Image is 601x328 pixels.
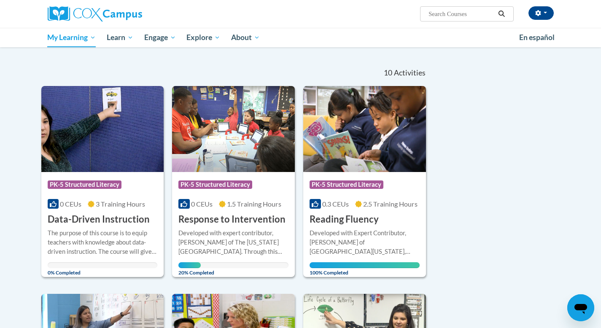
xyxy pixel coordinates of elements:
span: My Learning [47,32,96,43]
span: Activities [394,68,426,78]
a: Explore [181,28,226,47]
img: Course Logo [303,86,426,172]
span: Explore [186,32,220,43]
span: 100% Completed [310,262,420,276]
span: 10 [384,68,392,78]
img: Course Logo [41,86,164,172]
button: Account Settings [528,6,554,20]
img: Cox Campus [48,6,142,22]
iframe: Button to launch messaging window [567,294,594,321]
span: En español [519,33,555,42]
span: PK-5 Structured Literacy [48,180,121,189]
a: Course LogoPK-5 Structured Literacy0.3 CEUs2.5 Training Hours Reading FluencyDeveloped with Exper... [303,86,426,277]
img: Course Logo [172,86,295,172]
span: Learn [107,32,133,43]
a: Learn [101,28,139,47]
a: Cox Campus [48,6,208,22]
a: My Learning [42,28,102,47]
h3: Reading Fluency [310,213,379,226]
h3: Response to Intervention [178,213,286,226]
button: Search [495,9,508,19]
span: 3 Training Hours [96,200,145,208]
div: Developed with Expert Contributor, [PERSON_NAME] of [GEOGRAPHIC_DATA][US_STATE], [GEOGRAPHIC_DATA... [310,229,420,256]
a: En español [514,29,560,46]
span: 0.3 CEUs [322,200,349,208]
span: 20% Completed [178,262,200,276]
div: Your progress [310,262,420,268]
span: Engage [144,32,176,43]
span: 0 CEUs [191,200,213,208]
div: Developed with expert contributor, [PERSON_NAME] of The [US_STATE][GEOGRAPHIC_DATA]. Through this... [178,229,288,256]
a: Engage [139,28,181,47]
h3: Data-Driven Instruction [48,213,150,226]
span: PK-5 Structured Literacy [178,180,252,189]
input: Search Courses [428,9,495,19]
span: PK-5 Structured Literacy [310,180,383,189]
a: Course LogoPK-5 Structured Literacy0 CEUs1.5 Training Hours Response to InterventionDeveloped wit... [172,86,295,277]
div: The purpose of this course is to equip teachers with knowledge about data-driven instruction. The... [48,229,158,256]
span: 0 CEUs [60,200,81,208]
a: Course LogoPK-5 Structured Literacy0 CEUs3 Training Hours Data-Driven InstructionThe purpose of t... [41,86,164,277]
a: About [226,28,265,47]
span: 1.5 Training Hours [227,200,281,208]
span: 2.5 Training Hours [363,200,418,208]
span: About [231,32,260,43]
div: Main menu [35,28,566,47]
div: Your progress [178,262,200,268]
